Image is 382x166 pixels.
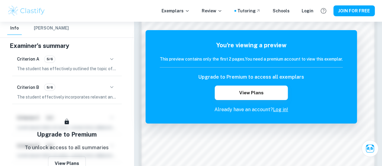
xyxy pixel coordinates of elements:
a: Login [302,8,313,14]
a: Log in! [273,107,288,112]
h6: Criterion B [17,84,39,90]
a: Tutoring [237,8,261,14]
span: 5/6 [44,84,55,90]
button: Info [7,22,22,35]
button: Help and Feedback [318,6,329,16]
button: Ask Clai [361,140,378,157]
span: 5/6 [44,56,55,62]
button: JOIN FOR FREE [333,5,375,16]
p: Already have an account? [160,106,343,113]
h5: You're viewing a preview [160,41,343,50]
h6: Criterion A [17,56,39,62]
a: Schools [273,8,290,14]
p: Exemplars [162,8,190,14]
p: The student has effectively outlined the topic of their study at the beginning of the essay, maki... [17,65,117,72]
h6: Upgrade to Premium to access all exemplars [198,74,304,81]
button: [PERSON_NAME] [34,22,69,35]
button: View Plans [215,86,288,100]
h5: Examiner's summary [10,41,124,50]
img: Clastify logo [7,5,46,17]
p: Review [202,8,222,14]
p: The student effectively incorporates relevant and appropriate source material in their essay, uti... [17,93,117,100]
h5: Upgrade to Premium [37,130,97,139]
h6: This preview contains only the first 2 pages. You need a premium account to view this exemplar. [160,56,343,62]
p: To unlock access to all summaries [25,144,109,152]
